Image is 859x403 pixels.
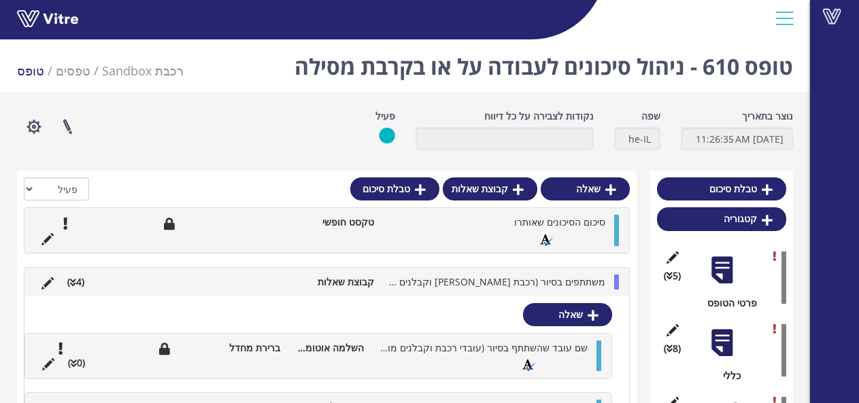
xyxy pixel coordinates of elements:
[294,275,381,290] li: קבוצת שאלות
[523,303,612,326] a: שאלה
[484,109,594,124] label: נקודות לצבירה על כל דיווח
[375,109,395,124] label: פעיל
[294,34,793,92] h1: טופס 610 - ניהול סיכונים לעבודה על או בקרבת מסילה
[379,127,395,144] img: yes
[514,215,605,228] span: סיכום הסיכונים שאותרו
[17,61,56,80] li: טופס
[61,275,91,290] li: (4 )
[61,355,92,370] li: (0 )
[294,215,381,230] li: טקסט חופשי
[364,275,605,288] span: משתתפים בסיור (רכבת [PERSON_NAME] וקבלנים מורשים)
[641,109,660,124] label: שפה
[541,177,630,200] a: שאלה
[667,368,786,383] div: כללי
[667,296,786,311] div: פרטי הטופס
[287,340,371,355] li: השלמה אוטומטית
[340,341,588,354] span: שם עובד שהשתתף בסיור (עובדי רכבת וקבלנים מורשים בלבד)
[657,177,786,200] a: טבלת סיכום
[443,177,537,200] a: קבוצת שאלות
[657,207,786,230] a: קטגוריה
[56,63,90,79] a: טפסים
[664,341,681,356] span: (8 )
[102,63,184,79] span: 288
[203,340,287,355] li: ברירת מחדל
[350,177,439,200] a: טבלת סיכום
[664,268,681,283] span: (5 )
[742,109,793,124] label: נוצר בתאריך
